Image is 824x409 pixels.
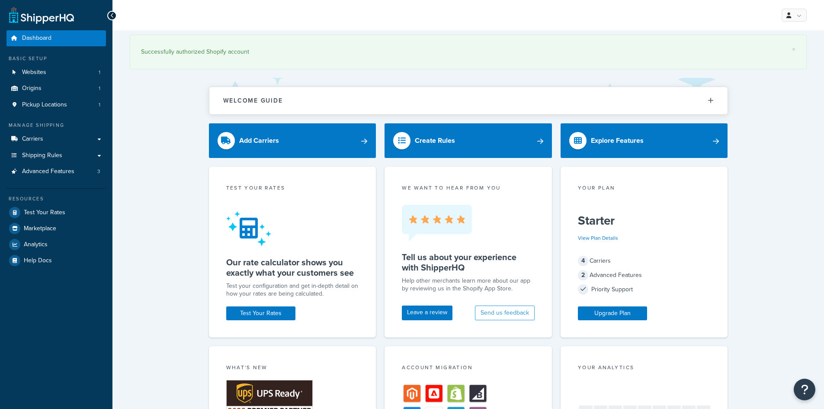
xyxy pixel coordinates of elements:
span: Dashboard [22,35,51,42]
a: Add Carriers [209,123,376,158]
a: Help Docs [6,253,106,268]
a: Websites1 [6,64,106,81]
a: View Plan Details [578,234,618,242]
button: Open Resource Center [794,379,815,400]
a: Upgrade Plan [578,306,647,320]
span: Websites [22,69,46,76]
a: Marketplace [6,221,106,236]
span: 4 [578,256,588,266]
div: Basic Setup [6,55,106,62]
span: Help Docs [24,257,52,264]
div: Successfully authorized Shopify account [141,46,795,58]
span: 1 [99,101,100,109]
h5: Starter [578,214,711,228]
a: Pickup Locations1 [6,97,106,113]
span: 1 [99,69,100,76]
div: Add Carriers [239,135,279,147]
a: Shipping Rules [6,148,106,164]
h5: Tell us about your experience with ShipperHQ [402,252,535,273]
span: 2 [578,270,588,280]
li: Websites [6,64,106,81]
span: Analytics [24,241,48,248]
span: Advanced Features [22,168,74,175]
div: Advanced Features [578,269,711,281]
li: Advanced Features [6,164,106,180]
a: Test Your Rates [226,306,295,320]
div: Account Migration [402,364,535,374]
a: Analytics [6,237,106,252]
a: Dashboard [6,30,106,46]
span: 1 [99,85,100,92]
p: Help other merchants learn more about our app by reviewing us in the Shopify App Store. [402,277,535,293]
div: Create Rules [415,135,455,147]
span: Marketplace [24,225,56,232]
a: Test Your Rates [6,205,106,220]
div: Your Plan [578,184,711,194]
a: Carriers [6,131,106,147]
span: Origins [22,85,42,92]
span: Test Your Rates [24,209,65,216]
a: × [792,46,795,53]
a: Leave a review [402,306,452,320]
h5: Our rate calculator shows you exactly what your customers see [226,257,359,278]
a: Origins1 [6,81,106,97]
li: Origins [6,81,106,97]
div: Resources [6,195,106,203]
div: Your Analytics [578,364,711,374]
a: Create Rules [385,123,552,158]
div: What's New [226,364,359,374]
a: Advanced Features3 [6,164,106,180]
div: Carriers [578,255,711,267]
h2: Welcome Guide [223,97,283,104]
span: Carriers [22,135,43,143]
a: Explore Features [561,123,728,158]
div: Manage Shipping [6,122,106,129]
span: Shipping Rules [22,152,62,159]
span: 3 [97,168,100,175]
li: Pickup Locations [6,97,106,113]
div: Priority Support [578,283,711,296]
button: Welcome Guide [209,87,728,114]
span: Pickup Locations [22,101,67,109]
button: Send us feedback [475,306,535,320]
div: Test your rates [226,184,359,194]
div: Test your configuration and get in-depth detail on how your rates are being calculated. [226,282,359,298]
div: Explore Features [591,135,644,147]
p: we want to hear from you [402,184,535,192]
